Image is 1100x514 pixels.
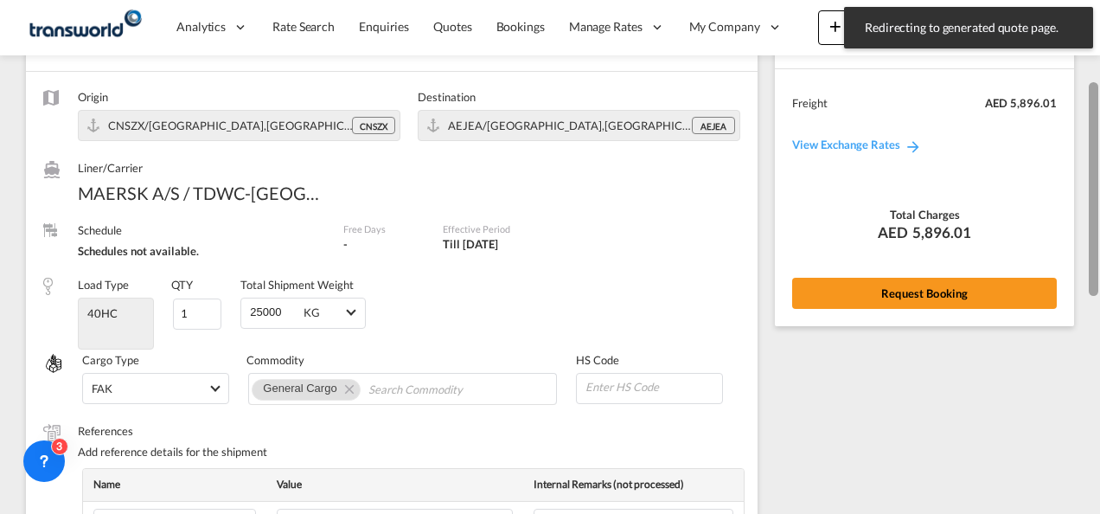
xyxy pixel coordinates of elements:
[352,117,395,134] div: CNSZX
[418,89,740,105] label: Destination
[985,95,1057,111] div: AED 5,896.01
[343,222,425,235] label: Free Days
[443,222,558,235] label: Effective Period
[80,300,151,326] input: Load Type
[83,469,266,501] th: Name
[792,207,1057,222] div: Total Charges
[334,380,360,397] button: Remove General Cargo
[78,181,326,205] div: MAERSK A/S / TDWC-DUBAI
[443,236,498,252] div: Till 31 Oct 2025
[792,222,1057,243] div: AED
[266,469,523,501] th: Value
[825,16,846,36] md-icon: icon-plus 400-fg
[433,19,471,34] span: Quotes
[78,277,129,292] div: Load Type
[43,161,61,178] md-icon: /assets/icons/custom/liner-aaa8ad.svg
[692,117,735,134] div: AEJEA
[78,181,326,205] span: MAERSK A/S / TDWC-[GEOGRAPHIC_DATA]
[78,423,740,439] label: References
[689,18,760,35] span: My Company
[82,373,229,404] md-select: Select Cargo type: FAK
[576,352,723,368] label: HS Code
[92,382,112,395] div: FAK
[78,160,326,176] label: Liner/Carrier
[818,10,897,45] button: icon-plus 400-fgNewicon-chevron-down
[248,299,297,324] input: Weight
[248,373,557,404] md-chips-wrap: Chips container. Use arrow keys to select chips.
[240,277,354,292] div: Total Shipment Weight
[523,469,744,501] th: Internal Remarks (not processed)
[304,305,320,319] div: KG
[368,376,527,403] input: Search Commodity
[173,299,222,330] input: Qty
[448,119,719,132] span: AEJEA/Jebel Ali,Middle East
[905,138,922,155] md-icon: icon-arrow-right
[792,278,1057,309] button: Request Booking
[263,382,336,395] span: General Cargo
[246,352,559,368] label: Commodity
[78,89,400,105] label: Origin
[860,19,1078,36] span: Redirecting to generated quote page.
[825,19,890,33] span: New
[912,222,971,243] span: 5,896.01
[272,19,335,34] span: Rate Search
[108,119,381,132] span: CNSZX/Shenzhen,Asia Pacific
[78,444,740,459] div: Add reference details for the shipment
[775,120,939,169] a: View Exchange Rates
[171,277,193,292] div: QTY
[82,352,229,368] label: Cargo Type
[792,95,828,111] div: Freight
[343,236,348,252] div: -
[176,18,226,35] span: Analytics
[496,19,545,34] span: Bookings
[584,374,722,400] input: Enter HS Code
[26,8,143,47] img: f753ae806dec11f0841701cdfdf085c0.png
[569,18,643,35] span: Manage Rates
[78,222,326,238] label: Schedule
[359,19,409,34] span: Enquiries
[78,243,326,259] div: Schedules not available.
[263,380,340,397] div: General Cargo. Press delete to remove this chip.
